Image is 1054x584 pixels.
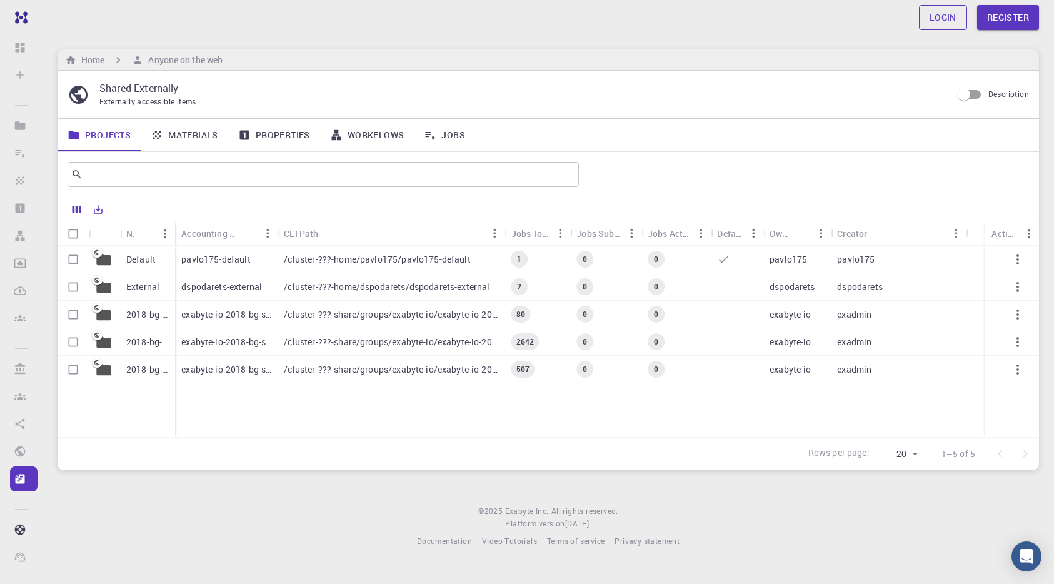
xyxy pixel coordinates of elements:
div: Default [717,221,743,246]
p: pavlo175 [770,253,807,266]
a: Materials [141,119,228,151]
span: Documentation [417,536,472,546]
p: /cluster-???-home/dspodarets/dspodarets-external [284,281,489,293]
p: dspodarets [770,281,815,293]
div: Jobs Subm. [570,221,641,246]
button: Menu [155,224,175,244]
span: Exabyte Inc. [505,506,549,516]
span: Terms of service [547,536,605,546]
p: dspodarets [837,281,883,293]
div: Owner [770,221,791,246]
span: 1 [512,254,526,264]
div: Icon [89,221,120,246]
button: Sort [867,223,887,243]
span: Video Tutorials [482,536,537,546]
div: Jobs Total [505,221,571,246]
a: [DATE]. [565,518,591,530]
div: Creator [831,221,966,246]
a: Terms of service [547,535,605,548]
button: Menu [691,223,711,243]
a: Privacy statement [615,535,680,548]
div: CLI Path [284,221,318,246]
div: 20 [875,445,921,463]
span: 0 [578,254,592,264]
button: Sort [238,223,258,243]
div: Actions [985,221,1039,246]
p: 2018-bg-study-phase-I [126,363,169,376]
nav: breadcrumb [63,53,225,67]
div: Owner [763,221,831,246]
p: exabyte-io-2018-bg-study-phase-i-ph [181,308,271,321]
p: /cluster-???-share/groups/exabyte-io/exabyte-io-2018-bg-study-phase-i [284,363,498,376]
p: pavlo175-default [181,253,250,266]
button: Columns [66,199,88,219]
a: Projects [58,119,141,151]
div: Creator [837,221,867,246]
p: 1–5 of 5 [941,448,975,460]
a: Exabyte Inc. [505,505,549,518]
p: /cluster-???-home/pavlo175/pavlo175-default [284,253,470,266]
button: Menu [811,223,831,243]
span: 2 [512,281,526,292]
a: Video Tutorials [482,535,537,548]
p: dspodarets-external [181,281,262,293]
button: Sort [791,223,811,243]
span: Privacy statement [615,536,680,546]
a: Jobs [414,119,475,151]
a: Workflows [320,119,414,151]
div: Name [126,221,135,246]
span: Description [988,89,1029,99]
p: exabyte-io [770,336,811,348]
p: 2018-bg-study-phase-III [126,336,169,348]
p: exabyte-io-2018-bg-study-phase-i [181,363,271,376]
p: exadmin [837,336,871,348]
img: logo [10,11,28,24]
div: Accounting slug [175,221,278,246]
button: Menu [946,223,966,243]
div: Open Intercom Messenger [1011,541,1041,571]
span: 0 [649,309,663,320]
button: Menu [743,223,763,243]
span: 80 [511,309,530,320]
button: Menu [485,223,505,243]
p: Shared Externally [99,81,942,96]
button: Menu [550,223,570,243]
div: Jobs Total [511,221,551,246]
span: 0 [578,281,592,292]
div: Accounting slug [181,221,238,246]
span: 0 [649,281,663,292]
div: Actions [991,221,1019,246]
span: 0 [578,309,592,320]
div: CLI Path [278,221,504,246]
p: exadmin [837,308,871,321]
a: Login [919,5,967,30]
span: 0 [578,364,592,375]
span: 2642 [511,336,540,347]
a: Register [977,5,1039,30]
button: Menu [258,223,278,243]
span: Externally accessible items [99,96,196,106]
p: 2018-bg-study-phase-i-ph [126,308,169,321]
p: exadmin [837,363,871,376]
p: exabyte-io [770,363,811,376]
span: All rights reserved. [551,505,618,518]
button: Menu [621,223,641,243]
p: pavlo175 [837,253,875,266]
div: Name [120,221,175,246]
button: Menu [1019,224,1039,244]
button: Export [88,199,109,219]
p: exabyte-io [770,308,811,321]
p: exabyte-io-2018-bg-study-phase-iii [181,336,271,348]
p: External [126,281,159,293]
span: 507 [511,364,535,375]
h6: Home [76,53,104,67]
span: Platform version [505,518,565,530]
a: Documentation [417,535,472,548]
p: /cluster-???-share/groups/exabyte-io/exabyte-io-2018-bg-study-phase-i-ph [284,308,498,321]
span: [DATE] . [565,518,591,528]
button: Sort [135,224,155,244]
p: /cluster-???-share/groups/exabyte-io/exabyte-io-2018-bg-study-phase-iii [284,336,498,348]
div: Jobs Active [641,221,711,246]
div: Jobs Active [648,221,691,246]
h6: Anyone on the web [143,53,223,67]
